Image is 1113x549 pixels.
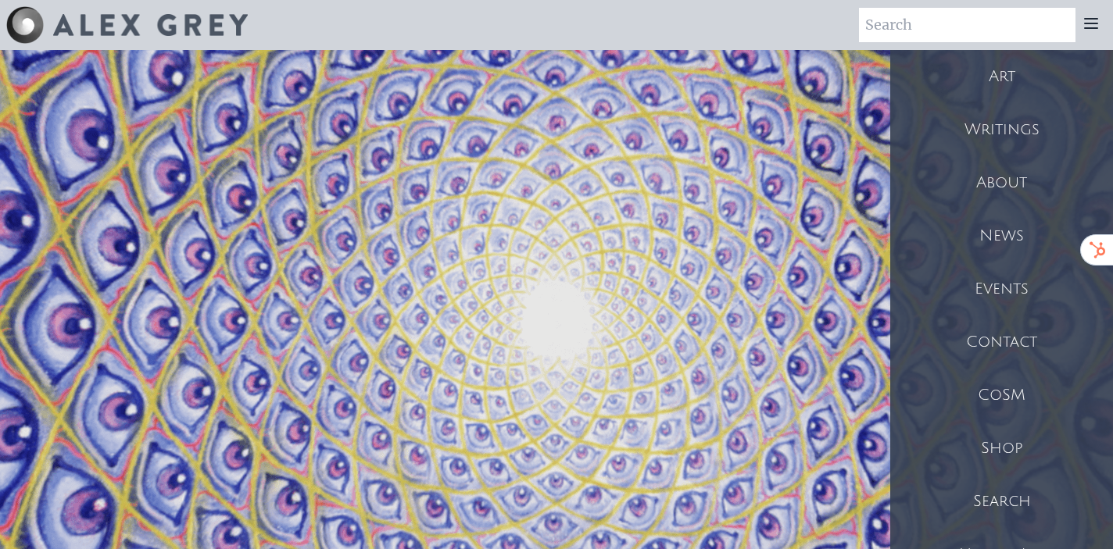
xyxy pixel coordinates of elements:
[890,209,1113,262] a: News
[890,262,1113,315] a: Events
[859,8,1075,42] input: Search
[890,50,1113,103] a: Art
[890,422,1113,475] a: Shop
[890,103,1113,156] a: Writings
[890,315,1113,369] a: Contact
[890,156,1113,209] a: About
[890,475,1113,528] a: Search
[890,369,1113,422] a: CoSM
